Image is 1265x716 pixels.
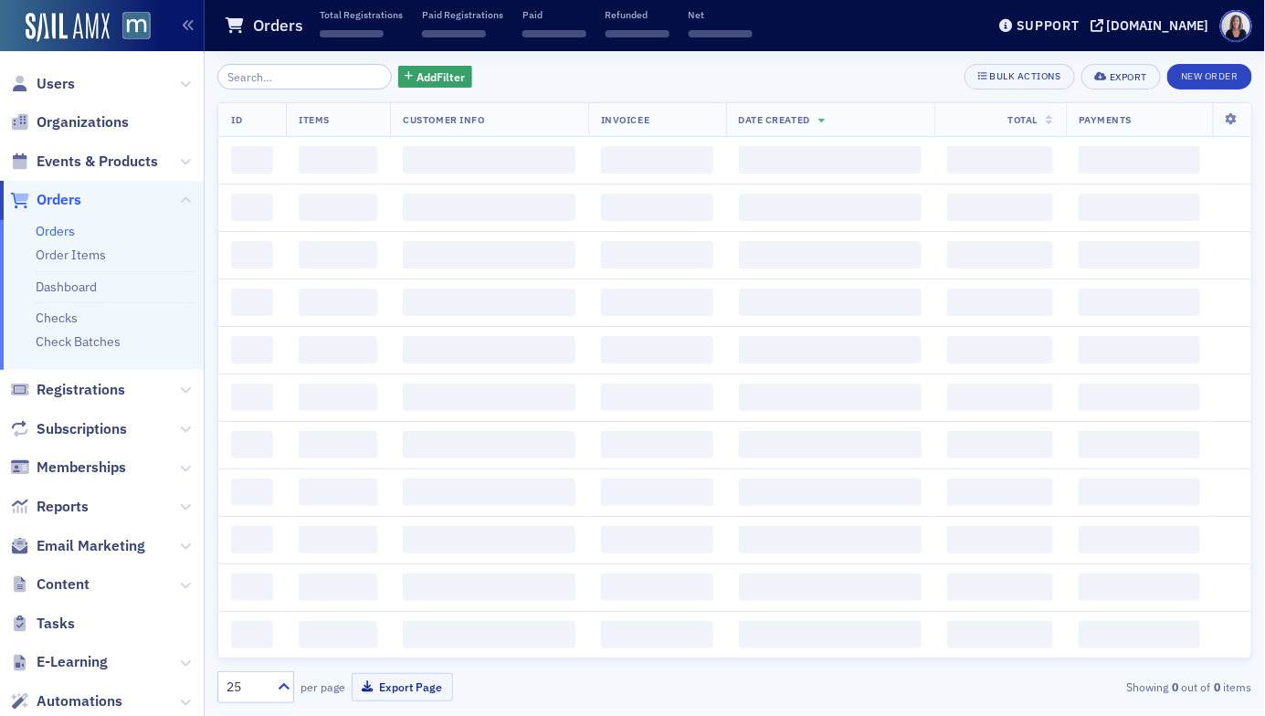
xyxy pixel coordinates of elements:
span: ‌ [1079,526,1200,553]
span: ‌ [403,479,575,506]
span: Payments [1079,113,1132,126]
span: Users [37,74,75,94]
button: New Order [1167,64,1252,89]
span: ‌ [689,30,753,37]
span: ‌ [947,289,1053,316]
a: Content [10,574,90,595]
div: [DOMAIN_NAME] [1107,17,1209,34]
span: ‌ [231,431,273,458]
span: Orders [37,190,81,210]
a: Checks [36,310,78,326]
span: ‌ [739,479,922,506]
span: ‌ [320,30,384,37]
span: Memberships [37,458,126,478]
span: ‌ [231,526,273,553]
span: Add Filter [416,68,465,85]
a: Organizations [10,112,129,132]
span: ‌ [299,431,377,458]
span: ‌ [601,479,713,506]
span: Subscriptions [37,419,127,439]
span: ‌ [299,526,377,553]
span: ‌ [947,384,1053,411]
span: ‌ [299,384,377,411]
div: Bulk Actions [990,71,1061,81]
p: Net [689,8,753,21]
span: Date Created [739,113,810,126]
a: Subscriptions [10,419,127,439]
span: ‌ [1079,241,1200,268]
p: Paid [522,8,586,21]
span: Profile [1220,10,1252,42]
a: E-Learning [10,652,108,672]
span: ‌ [606,30,669,37]
p: Paid Registrations [422,8,503,21]
strong: 0 [1169,679,1182,695]
span: ‌ [739,289,922,316]
a: Users [10,74,75,94]
span: ‌ [1079,336,1200,363]
p: Total Registrations [320,8,403,21]
span: ‌ [601,241,713,268]
span: ‌ [299,241,377,268]
a: Order Items [36,247,106,263]
span: ‌ [231,384,273,411]
a: Dashboard [36,279,97,295]
a: Orders [10,190,81,210]
a: Memberships [10,458,126,478]
button: AddFilter [398,66,473,89]
span: ‌ [1079,479,1200,506]
a: View Homepage [110,12,151,43]
span: ‌ [231,289,273,316]
span: Automations [37,691,122,711]
span: ‌ [601,574,713,601]
span: ‌ [601,621,713,648]
span: ‌ [947,241,1053,268]
span: ‌ [947,526,1053,553]
strong: 0 [1211,679,1224,695]
label: per page [300,679,345,695]
img: SailAMX [26,13,110,42]
a: Reports [10,497,89,517]
span: ‌ [299,194,377,221]
span: Registrations [37,380,125,400]
span: ‌ [299,336,377,363]
span: ‌ [231,621,273,648]
span: Total [1008,113,1038,126]
span: ‌ [947,336,1053,363]
span: Invoicee [601,113,649,126]
span: ‌ [1079,574,1200,601]
span: ‌ [1079,289,1200,316]
span: ‌ [403,574,575,601]
span: ‌ [403,241,575,268]
a: Email Marketing [10,536,145,556]
span: E-Learning [37,652,108,672]
span: ‌ [739,526,922,553]
p: Refunded [606,8,669,21]
span: ‌ [403,431,575,458]
a: Automations [10,691,122,711]
span: ‌ [231,574,273,601]
span: Customer Info [403,113,484,126]
span: ‌ [231,479,273,506]
button: [DOMAIN_NAME] [1091,19,1216,32]
span: ‌ [231,146,273,174]
span: ‌ [231,194,273,221]
span: ‌ [739,431,922,458]
div: Support [1017,17,1080,34]
span: ‌ [522,30,586,37]
span: Items [299,113,330,126]
a: Check Batches [36,333,121,350]
div: 25 [227,678,267,697]
a: Tasks [10,614,75,634]
span: ‌ [1079,384,1200,411]
span: ‌ [403,336,575,363]
a: Events & Products [10,152,158,172]
span: ‌ [601,384,713,411]
span: ‌ [299,574,377,601]
span: ‌ [601,289,713,316]
span: ‌ [947,574,1053,601]
span: ‌ [403,194,575,221]
span: Organizations [37,112,129,132]
span: ‌ [947,431,1053,458]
